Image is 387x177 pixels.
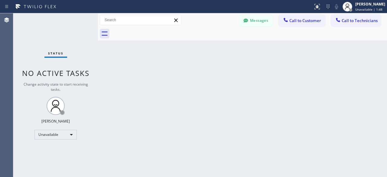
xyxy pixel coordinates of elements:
[100,15,181,25] input: Search
[48,51,63,55] span: Status
[279,15,325,26] button: Call to Customer
[332,2,341,11] button: Mute
[41,119,70,124] div: [PERSON_NAME]
[22,68,89,78] span: No active tasks
[24,82,88,92] span: Change activity state to start receiving tasks.
[355,7,382,11] span: Unavailable | 1:48
[331,15,381,26] button: Call to Technicians
[34,130,77,139] div: Unavailable
[355,2,385,7] div: [PERSON_NAME]
[239,15,273,26] button: Messages
[342,18,378,23] span: Call to Technicians
[289,18,321,23] span: Call to Customer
